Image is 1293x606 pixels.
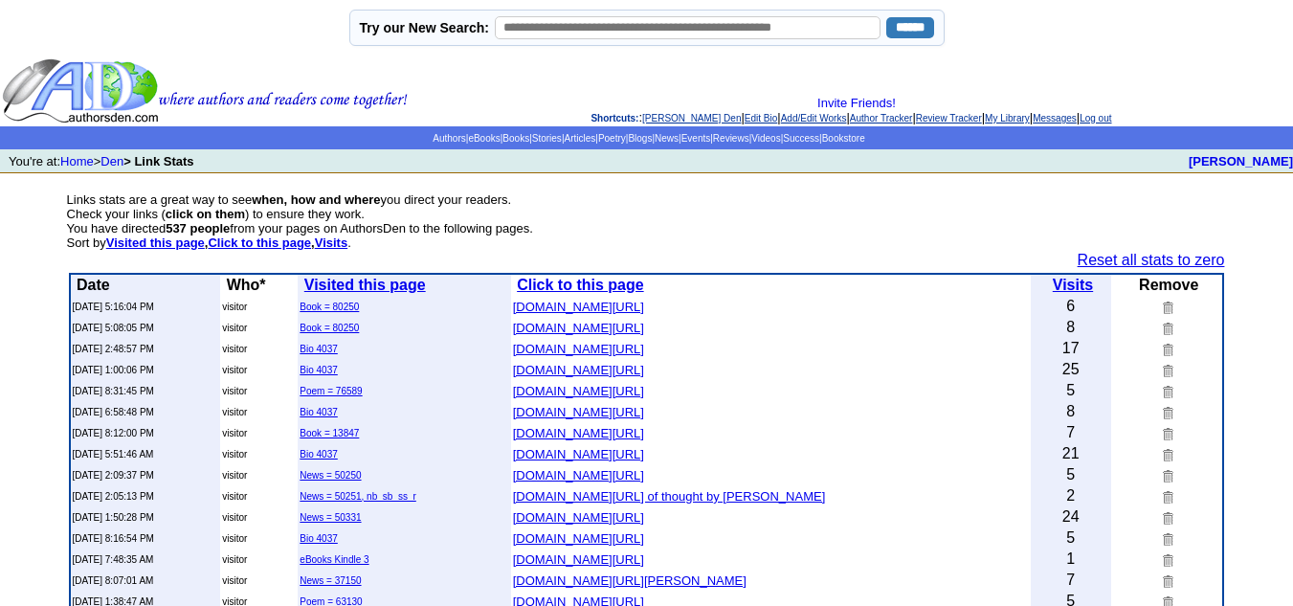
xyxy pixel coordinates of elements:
font: visitor [222,470,247,481]
a: Home [60,154,94,168]
img: Remove this link [1159,363,1173,377]
label: Try our New Search: [360,20,489,35]
a: Reviews [713,133,749,144]
font: [DATE] 1:50:28 PM [73,512,154,523]
font: [DOMAIN_NAME][URL] [513,468,644,483]
span: Shortcuts: [591,113,638,123]
font: [DATE] 5:08:05 PM [73,323,154,333]
font: [DOMAIN_NAME][URL] [513,300,644,314]
a: Blogs [628,133,652,144]
a: Success [783,133,819,144]
td: 21 [1031,443,1111,464]
a: News = 50250 [300,470,361,481]
b: , [208,236,314,250]
font: [DATE] 8:12:00 PM [73,428,154,438]
a: Visited this page [304,277,426,293]
font: visitor [222,428,247,438]
a: Log out [1080,113,1111,123]
img: Remove this link [1159,510,1173,525]
a: [DOMAIN_NAME][URL] [513,424,644,440]
a: Bookstore [822,133,865,144]
td: 5 [1031,527,1111,549]
b: click on them [166,207,245,221]
img: Remove this link [1159,405,1173,419]
td: 2 [1031,485,1111,506]
img: Remove this link [1159,489,1173,504]
td: 6 [1031,296,1111,317]
a: Book = 80250 [300,323,359,333]
a: [DOMAIN_NAME][URL] [513,340,644,356]
a: Visits [315,236,347,250]
a: Bio 4037 [300,365,337,375]
a: Click to this page [517,277,643,293]
a: Den [100,154,123,168]
font: [DATE] 8:16:54 PM [73,533,154,544]
img: Remove this link [1159,342,1173,356]
a: Videos [751,133,780,144]
a: [DOMAIN_NAME][URL] [513,403,644,419]
font: visitor [222,533,247,544]
td: 5 [1031,464,1111,485]
font: [DATE] 2:05:13 PM [73,491,154,502]
a: Articles [564,133,595,144]
b: Remove [1139,277,1198,293]
a: Bio 4037 [300,344,337,354]
a: Review Tracker [916,113,982,123]
a: Author Tracker [850,113,913,123]
b: 537 people [166,221,230,236]
a: Click to this page [208,236,311,250]
font: [DATE] 7:48:35 AM [73,554,154,565]
a: News = 50331 [300,512,361,523]
img: Remove this link [1159,447,1173,461]
a: News = 37150 [300,575,361,586]
a: Authors [433,133,465,144]
font: [DOMAIN_NAME][URL] [513,447,644,461]
td: 7 [1031,422,1111,443]
a: [PERSON_NAME] [1189,154,1293,168]
td: 1 [1031,549,1111,570]
a: [DOMAIN_NAME][URL] [513,445,644,461]
a: [DOMAIN_NAME][URL] [513,319,644,335]
a: [DOMAIN_NAME][URL] [513,529,644,546]
a: Book = 13847 [300,428,359,438]
td: 17 [1031,338,1111,359]
a: Invite Friends! [817,96,896,110]
img: Remove this link [1159,384,1173,398]
font: [DOMAIN_NAME][URL] [513,342,644,356]
font: [DOMAIN_NAME][URL] of thought by [PERSON_NAME] [513,489,826,504]
a: News [655,133,679,144]
img: Remove this link [1159,573,1173,588]
b: Date [77,277,110,293]
font: [DATE] 8:07:01 AM [73,575,154,586]
font: [DATE] 5:16:04 PM [73,302,154,312]
font: [DOMAIN_NAME][URL] [513,384,644,398]
a: [DOMAIN_NAME][URL] [513,361,644,377]
td: 8 [1031,401,1111,422]
img: Remove this link [1159,552,1173,567]
td: 25 [1031,359,1111,380]
td: 7 [1031,570,1111,591]
a: My Library [985,113,1030,123]
img: Remove this link [1159,321,1173,335]
a: Poem = 76589 [300,386,362,396]
a: [DOMAIN_NAME][URL] [513,466,644,483]
a: [DOMAIN_NAME][URL][PERSON_NAME] [513,572,747,588]
a: eBooks Kindle 3 [300,554,368,565]
a: [DOMAIN_NAME][URL] [513,508,644,525]
a: Visits [1053,277,1093,293]
a: Events [681,133,711,144]
a: News = 50251, nb_sb_ss_r [300,491,415,502]
font: [DATE] 6:58:48 PM [73,407,154,417]
b: , [106,236,209,250]
font: visitor [222,407,247,417]
a: Bio 4037 [300,533,337,544]
font: [DOMAIN_NAME][URL][PERSON_NAME] [513,573,747,588]
font: visitor [222,344,247,354]
font: [DATE] 8:31:45 PM [73,386,154,396]
a: Bio 4037 [300,407,337,417]
font: [DATE] 1:00:06 PM [73,365,154,375]
font: [DATE] 2:09:37 PM [73,470,154,481]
